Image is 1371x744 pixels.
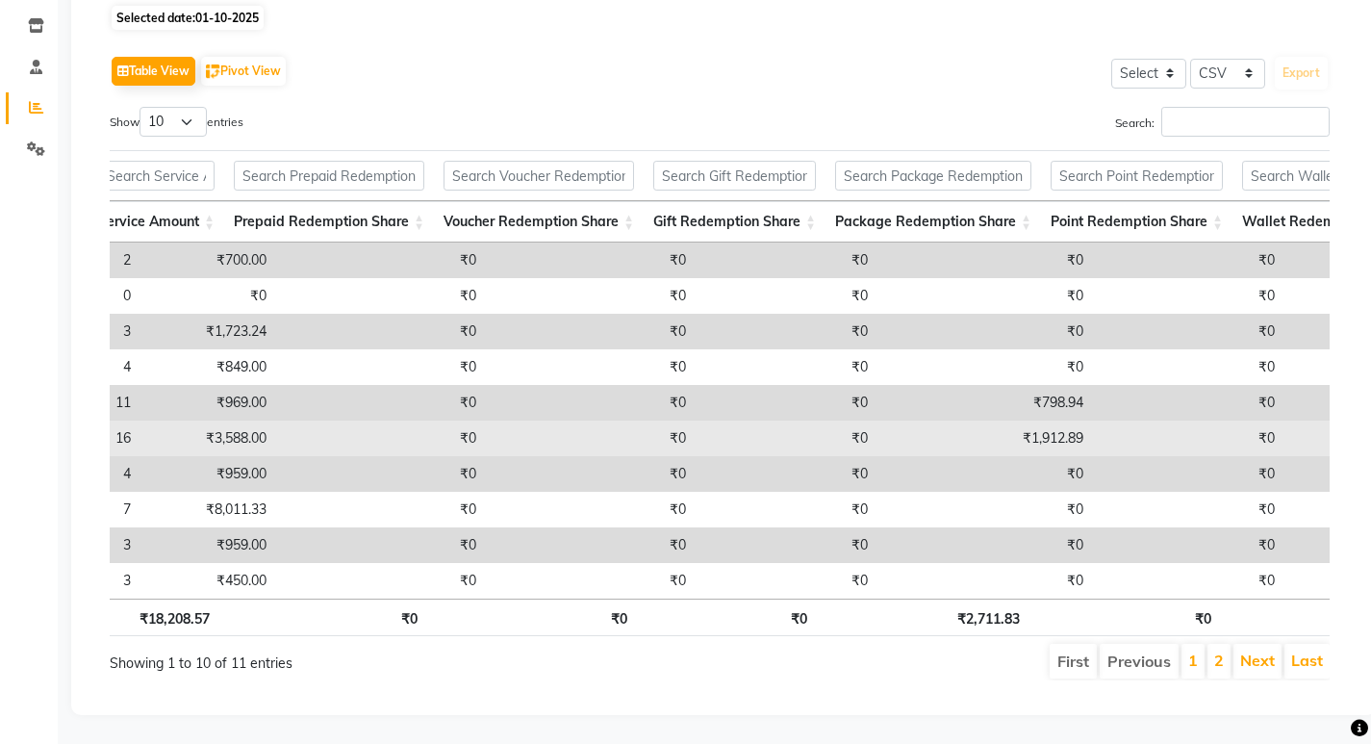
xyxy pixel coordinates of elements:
[276,456,486,492] td: ₹0
[427,599,637,636] th: ₹0
[877,385,1093,421] td: ₹798.94
[224,201,434,243] th: Prepaid Redemption Share: activate to sort column ascending
[1093,456,1284,492] td: ₹0
[276,563,486,599] td: ₹0
[1029,599,1220,636] th: ₹0
[112,6,264,30] span: Selected date:
[140,314,276,349] td: ₹1,723.24
[1093,492,1284,527] td: ₹0
[486,314,696,349] td: ₹0
[140,456,276,492] td: ₹959.00
[696,563,877,599] td: ₹0
[877,456,1093,492] td: ₹0
[1188,651,1198,670] a: 1
[877,421,1093,456] td: ₹1,912.89
[486,243,696,278] td: ₹0
[486,385,696,421] td: ₹0
[1240,651,1275,670] a: Next
[696,456,877,492] td: ₹0
[644,201,825,243] th: Gift Redemption Share: activate to sort column ascending
[195,11,259,25] span: 01-10-2025
[206,64,220,79] img: pivot.png
[1041,201,1232,243] th: Point Redemption Share: activate to sort column ascending
[276,278,486,314] td: ₹0
[1093,349,1284,385] td: ₹0
[877,349,1093,385] td: ₹0
[140,527,276,563] td: ₹959.00
[276,492,486,527] td: ₹0
[1093,421,1284,456] td: ₹0
[140,563,276,599] td: ₹450.00
[234,161,424,191] input: Search Prepaid Redemption Share
[83,599,219,636] th: ₹18,208.57
[486,421,696,456] td: ₹0
[276,421,486,456] td: ₹0
[877,563,1093,599] td: ₹0
[1093,243,1284,278] td: ₹0
[1291,651,1323,670] a: Last
[486,278,696,314] td: ₹0
[140,421,276,456] td: ₹3,588.00
[276,349,486,385] td: ₹0
[696,314,877,349] td: ₹0
[877,278,1093,314] td: ₹0
[637,599,818,636] th: ₹0
[696,349,877,385] td: ₹0
[696,385,877,421] td: ₹0
[276,243,486,278] td: ₹0
[140,278,276,314] td: ₹0
[140,107,207,137] select: Showentries
[486,492,696,527] td: ₹0
[276,527,486,563] td: ₹0
[140,243,276,278] td: ₹700.00
[276,385,486,421] td: ₹0
[98,161,215,191] input: Search Service Amount
[825,201,1041,243] th: Package Redemption Share: activate to sort column ascending
[696,243,877,278] td: ₹0
[276,314,486,349] td: ₹0
[486,527,696,563] td: ₹0
[835,161,1031,191] input: Search Package Redemption Share
[486,456,696,492] td: ₹0
[1161,107,1330,137] input: Search:
[877,314,1093,349] td: ₹0
[201,57,286,86] button: Pivot View
[696,492,877,527] td: ₹0
[140,385,276,421] td: ₹969.00
[817,599,1029,636] th: ₹2,711.83
[89,201,224,243] th: Service Amount: activate to sort column ascending
[1093,314,1284,349] td: ₹0
[1275,57,1328,90] button: Export
[219,599,426,636] th: ₹0
[444,161,634,191] input: Search Voucher Redemption Share
[434,201,644,243] th: Voucher Redemption Share: activate to sort column ascending
[1214,651,1224,670] a: 2
[1093,278,1284,314] td: ₹0
[696,527,877,563] td: ₹0
[1093,527,1284,563] td: ₹0
[140,492,276,527] td: ₹8,011.33
[653,161,816,191] input: Search Gift Redemption Share
[110,642,601,674] div: Showing 1 to 10 of 11 entries
[877,243,1093,278] td: ₹0
[110,107,243,137] label: Show entries
[877,492,1093,527] td: ₹0
[1093,563,1284,599] td: ₹0
[696,421,877,456] td: ₹0
[1051,161,1223,191] input: Search Point Redemption Share
[140,349,276,385] td: ₹849.00
[877,527,1093,563] td: ₹0
[1115,107,1330,137] label: Search:
[696,278,877,314] td: ₹0
[486,349,696,385] td: ₹0
[1093,385,1284,421] td: ₹0
[112,57,195,86] button: Table View
[486,563,696,599] td: ₹0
